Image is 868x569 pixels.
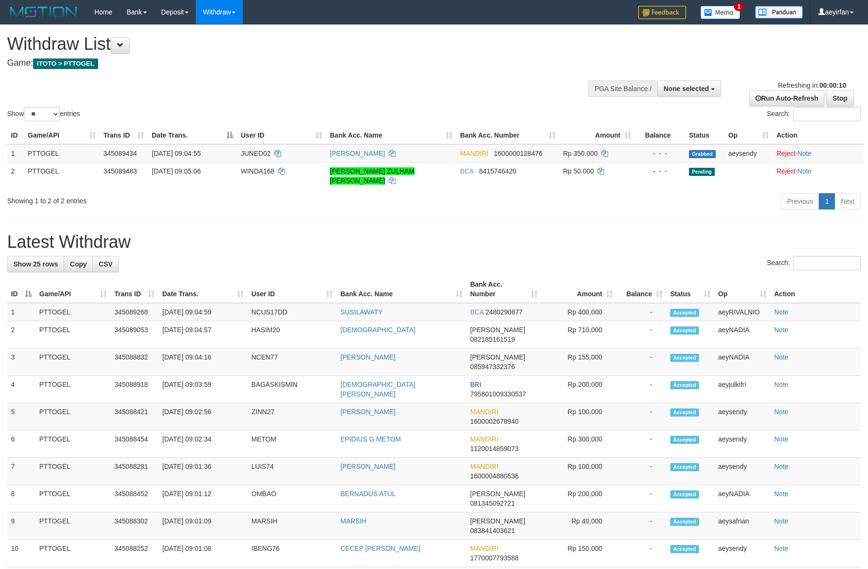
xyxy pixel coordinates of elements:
span: MANDIRI [470,435,498,443]
td: 2 [7,321,35,348]
span: BCA [460,167,473,175]
td: [DATE] 09:01:12 [158,485,248,512]
td: - [617,403,666,430]
a: Note [774,435,789,443]
span: Copy 795801009330537 to clipboard [470,390,526,398]
span: Grabbed [689,150,716,158]
div: PGA Site Balance / [588,81,657,97]
td: Rp 40,000 [541,512,617,540]
span: BCA [470,308,484,316]
td: aeysendy [714,403,770,430]
span: Show 25 rows [13,260,58,268]
img: MOTION_logo.png [7,5,80,19]
a: Note [774,408,789,416]
a: Note [774,490,789,498]
td: aeysendy [714,458,770,485]
span: Accepted [670,518,699,526]
button: None selected [657,81,721,97]
span: Copy 2480290677 to clipboard [485,308,523,316]
span: Accepted [670,326,699,335]
td: PTTOGEL [24,144,100,163]
span: Copy 1600004880536 to clipboard [470,472,519,480]
span: Copy 1120014859073 to clipboard [470,445,519,453]
span: Copy 083841403621 to clipboard [470,527,515,534]
td: Rp 200,000 [541,485,617,512]
a: Note [774,517,789,525]
a: [PERSON_NAME] [340,463,395,470]
td: 345088918 [111,376,158,403]
span: [PERSON_NAME] [470,490,525,498]
td: - [617,321,666,348]
span: Accepted [670,463,699,471]
a: Reject [777,150,796,157]
span: Accepted [670,381,699,389]
td: - [617,540,666,567]
span: 345089483 [103,167,137,175]
a: Reject [777,167,796,175]
span: [PERSON_NAME] [470,517,525,525]
span: Copy 1770007793588 to clipboard [470,554,519,562]
td: 4 [7,376,35,403]
input: Search: [793,256,861,270]
a: Note [798,167,812,175]
th: Game/API: activate to sort column ascending [24,127,100,144]
td: 345088452 [111,485,158,512]
a: Note [774,463,789,470]
td: IBENG76 [248,540,337,567]
td: PTTOGEL [35,458,111,485]
td: [DATE] 09:04:57 [158,321,248,348]
label: Search: [767,256,861,270]
td: 345088252 [111,540,158,567]
td: Rp 100,000 [541,458,617,485]
td: Rp 300,000 [541,430,617,458]
td: 345089268 [111,303,158,321]
a: [PERSON_NAME] ZULHAM [PERSON_NAME] [330,167,415,185]
th: Amount: activate to sort column ascending [559,127,635,144]
td: - [617,303,666,321]
a: Run Auto-Refresh [749,90,824,106]
a: EPIDIUS G METOM [340,435,401,443]
a: Note [774,545,789,552]
td: - [617,430,666,458]
span: MANDIRI [470,408,498,416]
span: [PERSON_NAME] [470,353,525,361]
td: 9 [7,512,35,540]
th: ID: activate to sort column descending [7,276,35,303]
span: JUNED02 [241,150,271,157]
span: 1 [734,2,744,11]
td: · [773,162,864,189]
th: Balance: activate to sort column ascending [617,276,666,303]
span: Refreshing in: [778,81,846,89]
span: 345089434 [103,150,137,157]
td: - [617,458,666,485]
div: - - - [639,149,681,158]
th: Action [773,127,864,144]
td: ZINN27 [248,403,337,430]
td: BAGASKISMIN [248,376,337,403]
strong: 00:00:10 [819,81,846,89]
th: Status: activate to sort column ascending [666,276,714,303]
td: · [773,144,864,163]
td: aeysendy [714,430,770,458]
a: Copy [64,256,93,272]
td: PTTOGEL [35,485,111,512]
select: Showentries [24,107,60,121]
a: Note [798,150,812,157]
a: CECEP [PERSON_NAME] [340,545,420,552]
a: CSV [92,256,119,272]
a: [PERSON_NAME] [340,353,395,361]
td: [DATE] 09:03:59 [158,376,248,403]
span: Rp 50.000 [563,167,594,175]
td: PTTOGEL [35,303,111,321]
td: aeyNADIA [714,321,770,348]
td: - [617,376,666,403]
a: Note [774,381,789,388]
td: 345089053 [111,321,158,348]
th: Op: activate to sort column ascending [724,127,773,144]
th: Bank Acc. Name: activate to sort column ascending [337,276,466,303]
a: BERNADUS ATUL [340,490,396,498]
td: aeyNADIA [714,348,770,376]
span: Copy [70,260,87,268]
a: [DEMOGRAPHIC_DATA][PERSON_NAME] [340,381,416,398]
span: Copy 1600002678940 to clipboard [470,418,519,425]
